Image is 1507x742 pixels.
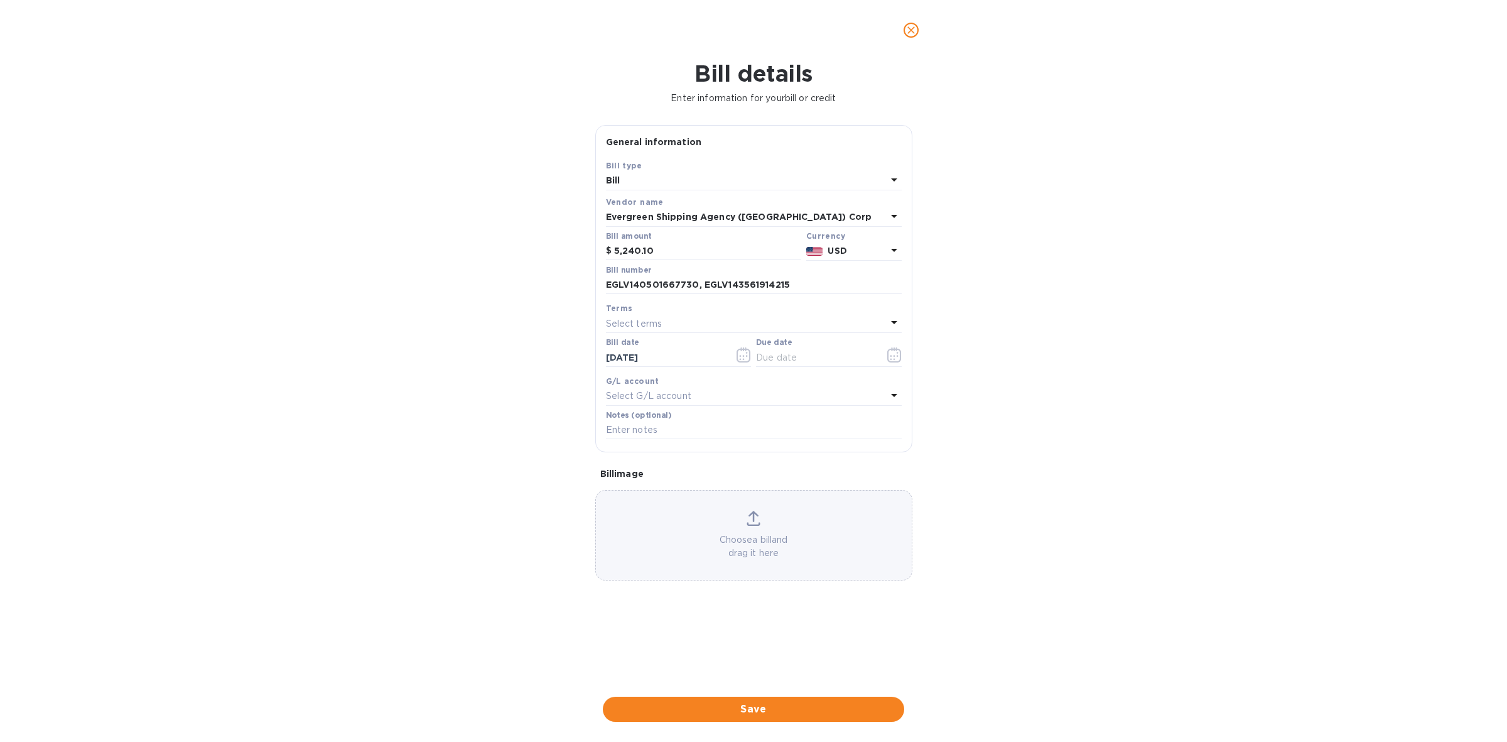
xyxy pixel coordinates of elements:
[806,247,823,256] img: USD
[606,412,672,419] label: Notes (optional)
[828,246,846,256] b: USD
[606,232,651,240] label: Bill amount
[606,161,642,170] b: Bill type
[756,348,875,367] input: Due date
[10,92,1497,105] p: Enter information for your bill or credit
[606,339,639,347] label: Bill date
[606,390,691,403] p: Select G/L account
[606,303,633,313] b: Terms
[603,697,904,722] button: Save
[606,266,651,274] label: Bill number
[596,533,912,560] p: Choose a bill and drag it here
[606,175,620,185] b: Bill
[606,376,659,386] b: G/L account
[606,137,702,147] b: General information
[756,339,792,347] label: Due date
[606,348,725,367] input: Select date
[606,421,902,440] input: Enter notes
[10,60,1497,87] h1: Bill details
[606,197,664,207] b: Vendor name
[806,231,845,241] b: Currency
[896,15,926,45] button: close
[613,702,894,717] span: Save
[606,317,662,330] p: Select terms
[606,242,614,261] div: $
[606,212,872,222] b: Evergreen Shipping Agency ([GEOGRAPHIC_DATA]) Corp
[606,276,902,295] input: Enter bill number
[600,467,907,480] p: Bill image
[614,242,801,261] input: $ Enter bill amount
